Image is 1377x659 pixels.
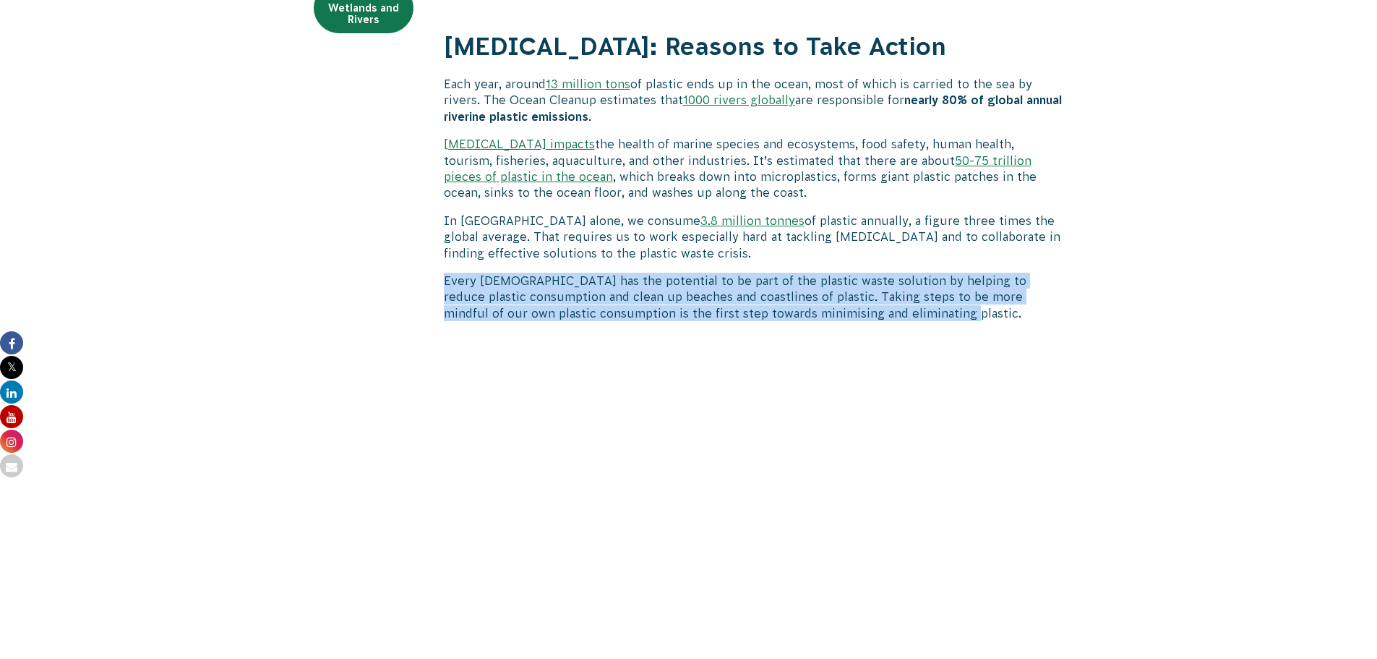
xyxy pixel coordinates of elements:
strong: [MEDICAL_DATA]: Reasons to Take Action [444,33,946,60]
a: 1000 rivers globally [683,93,795,106]
a: 13 million tons [546,77,630,90]
p: In [GEOGRAPHIC_DATA] alone, we consume of plastic annually, a figure three times the global avera... [444,213,1064,261]
p: Each year, around of plastic ends up in the ocean, most of which is carried to the sea by rivers.... [444,76,1064,124]
strong: nearly 80% of global annual riverine plastic emissions [444,93,1062,122]
p: the health of marine species and ecosystems, food safety, human health, tourism, fisheries, aquac... [444,136,1064,201]
a: 3.8 million tonnes [700,214,805,227]
p: Every [DEMOGRAPHIC_DATA] has the potential to be part of the plastic waste solution by helping to... [444,273,1064,321]
a: [MEDICAL_DATA] impacts [444,137,595,150]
